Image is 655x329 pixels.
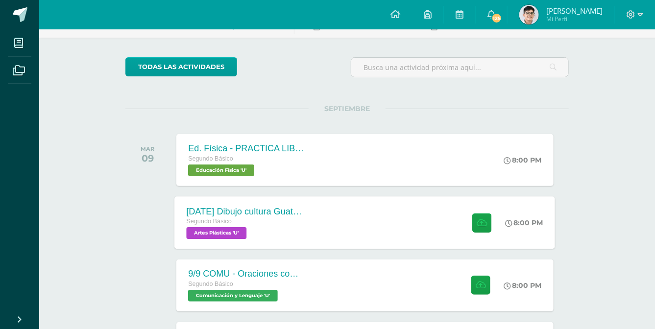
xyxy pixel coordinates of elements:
span: Segundo Básico [188,155,233,162]
div: 09 [141,152,154,164]
span: Segundo Básico [188,281,233,287]
div: 8:00 PM [504,156,542,164]
div: MAR [141,145,154,152]
div: 8:00 PM [504,281,542,290]
input: Busca una actividad próxima aquí... [351,58,568,77]
img: fcbf696b4bc6144e60a12dd864b6fb31.png [519,5,539,24]
span: [PERSON_NAME] [546,6,603,16]
span: SEPTIEMBRE [309,104,386,113]
a: todas las Actividades [125,57,237,76]
span: Comunicación y Lenguaje 'U' [188,290,278,302]
span: 125 [491,13,502,23]
span: Artes Plásticas 'U' [187,227,247,239]
div: [DATE] Dibujo cultura Guatemalteca [187,206,305,216]
span: Segundo Básico [187,218,232,225]
div: Ed. Física - PRACTICA LIBRE Voleibol - S4C1 [188,143,306,154]
div: 8:00 PM [506,218,544,227]
span: Educación Física 'U' [188,164,254,176]
span: Mi Perfil [546,15,603,23]
div: 9/9 COMU - Oraciones compuestas, anotaciones en el cuaderno [188,269,306,279]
